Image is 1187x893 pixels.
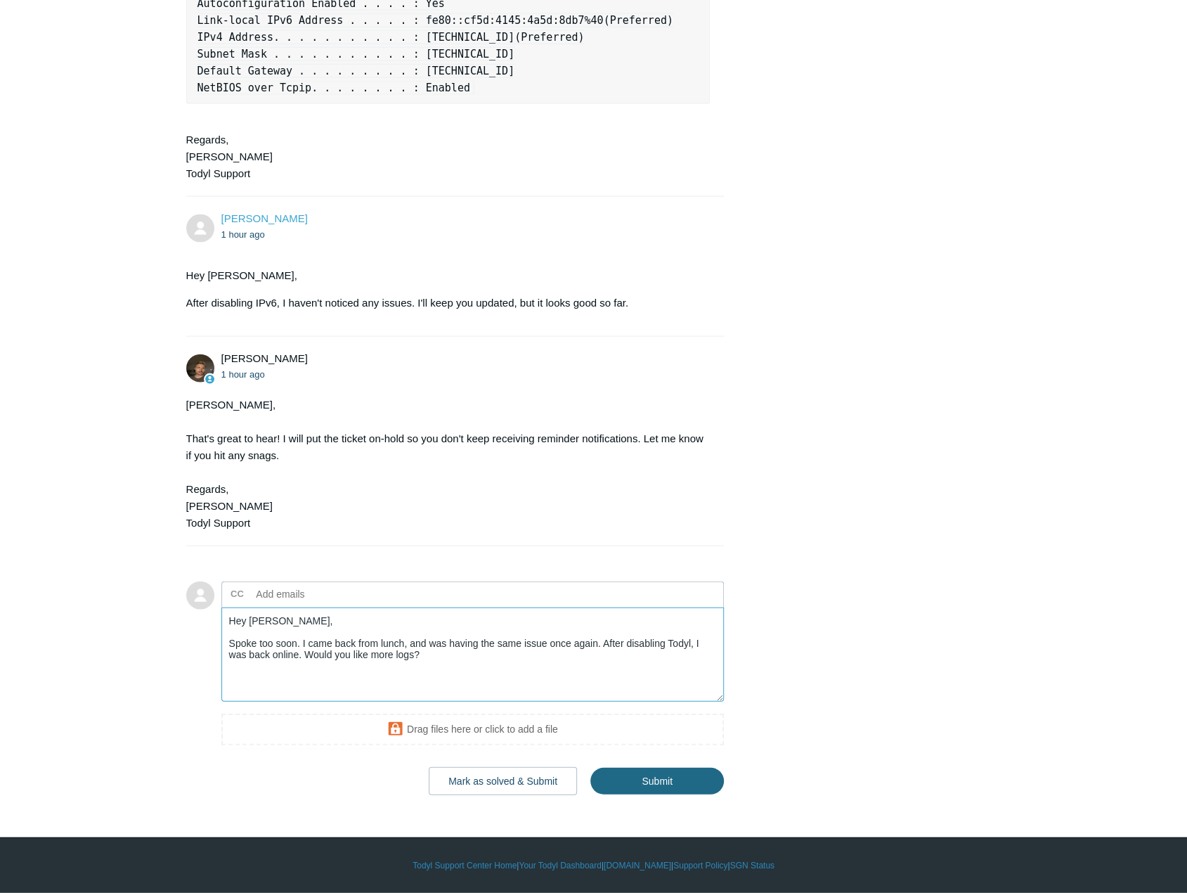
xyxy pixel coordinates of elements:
span: Andy Paull [221,352,308,364]
input: Submit [590,768,724,795]
a: [PERSON_NAME] [221,212,308,224]
button: Mark as solved & Submit [429,767,577,795]
a: SGN Status [730,859,774,872]
p: Hey [PERSON_NAME], [186,267,711,284]
a: [DOMAIN_NAME] [604,859,671,872]
textarea: Add your reply [221,608,725,702]
a: Support Policy [673,859,727,872]
input: Add emails [251,584,402,605]
time: 08/20/2025, 11:15 [221,369,265,380]
a: Your Todyl Dashboard [519,859,601,872]
span: Mitchell Glover [221,212,308,224]
time: 08/20/2025, 11:09 [221,229,265,240]
div: [PERSON_NAME], That's great to hear! I will put the ticket on-hold so you don't keep receiving re... [186,397,711,532]
a: Todyl Support Center Home [413,859,517,872]
div: | | | | [186,859,1001,872]
label: CC [231,584,244,605]
p: After disabling IPv6, I haven't noticed any issues. I'll keep you updated, but it looks good so far. [186,295,711,311]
